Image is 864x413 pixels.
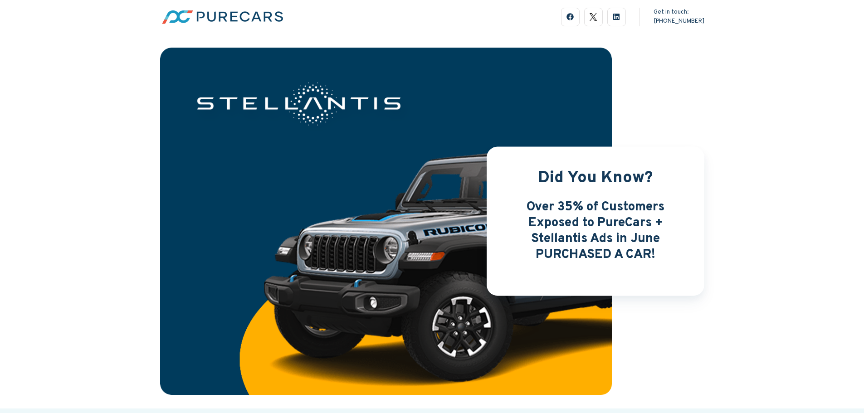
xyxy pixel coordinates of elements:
img: logo-black [590,13,597,21]
img: PC_LandingPage-Image_Stellantis-Jeep_970x746_DS (1) [160,48,612,395]
a: [PHONE_NUMBER] [654,17,704,25]
span: Did You Know? [538,168,653,189]
a: logo-black [584,8,603,26]
div: Get in touch: [654,8,704,27]
span: Over 35% of Customers Exposed to PureCars + Stellantis Ads in June PURCHASED A CAR! [527,199,664,263]
img: pc-logo-fc-horizontal [160,8,285,25]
